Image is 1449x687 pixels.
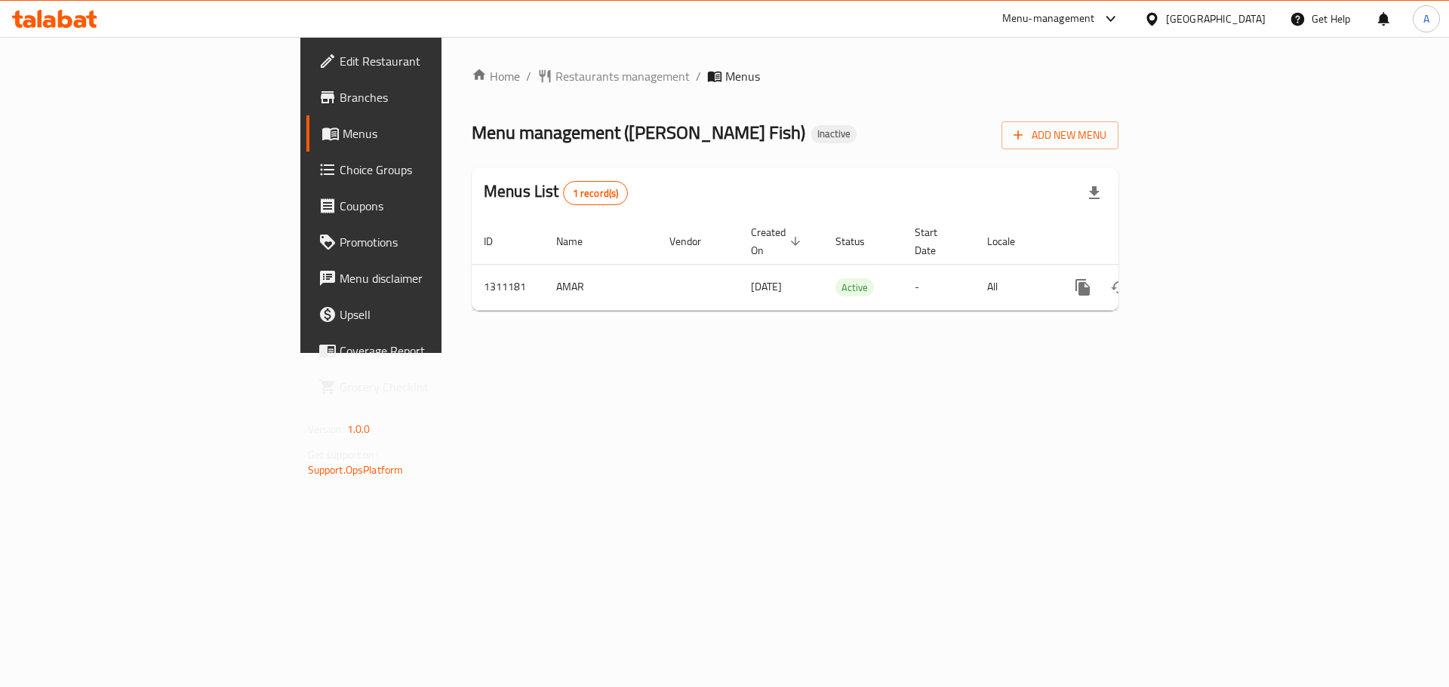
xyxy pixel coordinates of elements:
[544,264,657,310] td: AMAR
[306,296,543,333] a: Upsell
[308,460,404,480] a: Support.OpsPlatform
[306,260,543,296] a: Menu disclaimer
[696,67,701,85] li: /
[1101,269,1137,305] button: Change Status
[903,264,975,310] td: -
[306,115,543,152] a: Menus
[751,223,805,259] span: Created On
[343,124,531,143] span: Menus
[835,232,884,250] span: Status
[340,88,531,106] span: Branches
[987,232,1035,250] span: Locale
[308,445,377,465] span: Get support on:
[835,279,874,296] span: Active
[340,378,531,396] span: Grocery Checklist
[306,79,543,115] a: Branches
[1423,11,1429,27] span: A
[340,197,531,215] span: Coupons
[472,67,1118,85] nav: breadcrumb
[306,224,543,260] a: Promotions
[347,419,371,439] span: 1.0.0
[1166,11,1266,27] div: [GEOGRAPHIC_DATA]
[915,223,957,259] span: Start Date
[835,278,874,296] div: Active
[472,115,805,149] span: Menu management ( [PERSON_NAME] Fish )
[669,232,721,250] span: Vendor
[563,181,629,205] div: Total records count
[725,67,760,85] span: Menus
[811,125,857,143] div: Inactive
[340,305,531,324] span: Upsell
[340,269,531,287] span: Menu disclaimer
[751,277,782,296] span: [DATE]
[811,127,857,140] span: Inactive
[306,333,543,369] a: Coverage Report
[1014,126,1106,145] span: Add New Menu
[340,161,531,179] span: Choice Groups
[340,233,531,251] span: Promotions
[537,67,690,85] a: Restaurants management
[484,180,628,205] h2: Menus List
[340,52,531,70] span: Edit Restaurant
[1053,219,1222,265] th: Actions
[308,419,345,439] span: Version:
[1001,121,1118,149] button: Add New Menu
[1076,175,1112,211] div: Export file
[340,342,531,360] span: Coverage Report
[306,43,543,79] a: Edit Restaurant
[472,219,1222,311] table: enhanced table
[564,186,628,201] span: 1 record(s)
[555,67,690,85] span: Restaurants management
[306,188,543,224] a: Coupons
[1002,10,1095,28] div: Menu-management
[975,264,1053,310] td: All
[556,232,602,250] span: Name
[306,369,543,405] a: Grocery Checklist
[484,232,512,250] span: ID
[1065,269,1101,305] button: more
[306,152,543,188] a: Choice Groups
